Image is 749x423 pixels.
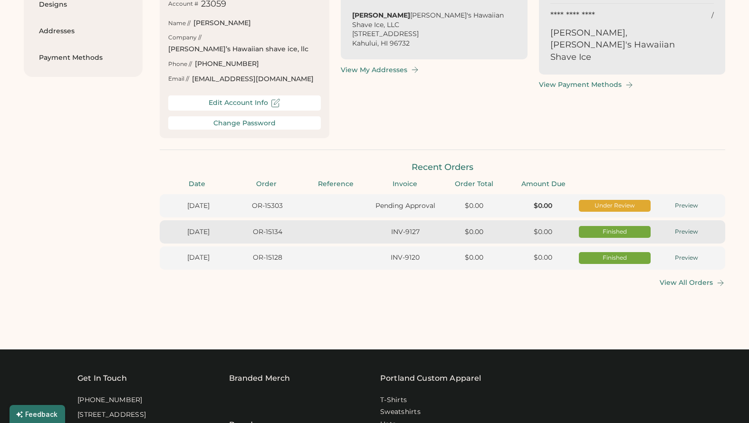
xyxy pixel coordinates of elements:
div: Get In Touch [77,373,127,384]
a: Portland Custom Apparel [380,373,481,384]
div: $0.00 [441,201,507,211]
div: [PERSON_NAME]’s Hawaiian shave ice, llc [168,45,308,54]
div: [PERSON_NAME], [PERSON_NAME]'s Hawaiian Shave Ice [550,27,690,63]
div: [STREET_ADDRESS] [77,410,146,420]
div: [DATE] [165,201,231,211]
div: [PERSON_NAME] [193,19,251,28]
div: [DATE] [165,227,231,237]
div: $0.00 [510,253,576,263]
div: Order [235,179,298,189]
div: View Payment Methods [539,81,622,89]
div: Pending Approval [372,201,438,211]
div: Reference [304,179,368,189]
img: yH5BAEAAAAALAAAAAABAAEAAAIBRAA7 [695,27,714,46]
div: Preview [653,254,720,262]
div: Email // [168,75,189,83]
a: T-Shirts [380,395,407,405]
div: Invoice [373,179,437,189]
a: Sweatshirts [380,407,421,417]
div: $0.00 [441,253,507,263]
div: Phone // [168,60,192,68]
div: Finished [582,228,648,236]
div: INV-9127 [372,227,438,237]
div: $0.00 [510,227,576,237]
div: INV-9120 [372,253,438,263]
div: View My Addresses [341,66,407,74]
div: [EMAIL_ADDRESS][DOMAIN_NAME] [192,75,314,84]
div: Addresses [39,27,127,36]
div: Name // [168,19,191,28]
div: View All Orders [660,279,713,287]
div: Finished [582,254,648,262]
div: / [711,11,714,20]
div: OR-15303 [234,201,300,211]
div: [PERSON_NAME]'s Hawaiian Shave Ice, LLC [STREET_ADDRESS] Kahului, HI 96732 [352,11,516,48]
div: Preview [653,202,720,210]
div: Order Total [442,179,506,189]
div: Change Password [213,119,276,127]
div: [PHONE_NUMBER] [77,395,143,405]
div: OR-15134 [234,227,300,237]
div: Under Review [582,202,648,210]
div: Company // [168,34,202,42]
div: Preview [653,228,720,236]
div: $0.00 [510,201,576,211]
div: Date [165,179,229,189]
div: Amount Due [512,179,576,189]
div: Payment Methods [39,53,127,63]
div: Edit Account Info [209,99,268,107]
div: [PHONE_NUMBER] [195,59,259,69]
div: OR-15128 [234,253,300,263]
div: Branded Merch [229,373,290,384]
div: Recent Orders [160,161,725,173]
div: [DATE] [165,253,231,263]
div: $0.00 [441,227,507,237]
strong: [PERSON_NAME] [352,11,410,19]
